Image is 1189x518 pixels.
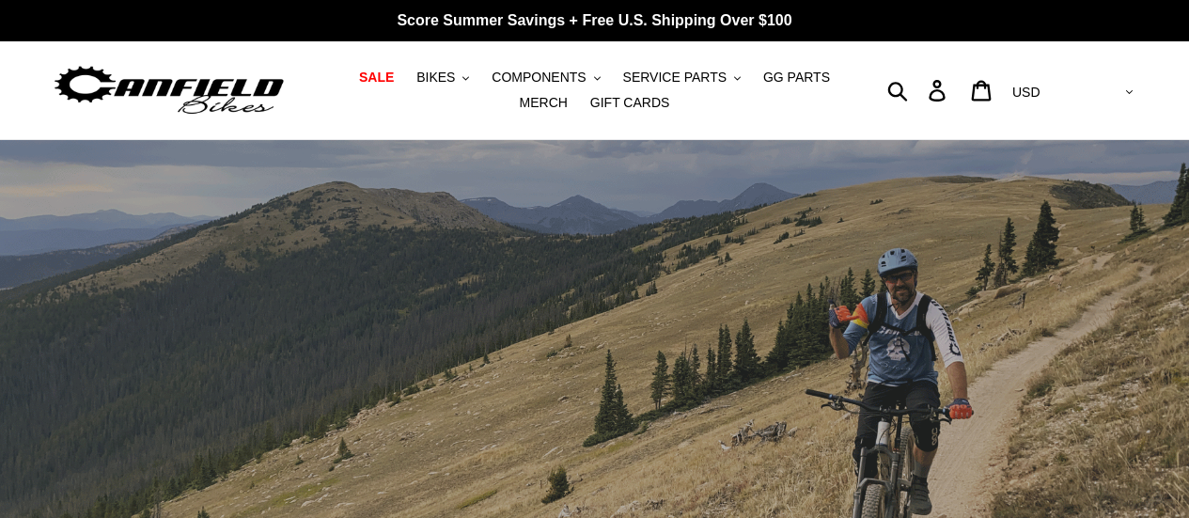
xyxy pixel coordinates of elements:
[350,65,403,90] a: SALE
[52,61,287,120] img: Canfield Bikes
[492,70,586,86] span: COMPONENTS
[763,70,830,86] span: GG PARTS
[590,95,670,111] span: GIFT CARDS
[520,95,568,111] span: MERCH
[359,70,394,86] span: SALE
[581,90,680,116] a: GIFT CARDS
[482,65,609,90] button: COMPONENTS
[623,70,727,86] span: SERVICE PARTS
[416,70,455,86] span: BIKES
[407,65,478,90] button: BIKES
[510,90,577,116] a: MERCH
[614,65,750,90] button: SERVICE PARTS
[754,65,839,90] a: GG PARTS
